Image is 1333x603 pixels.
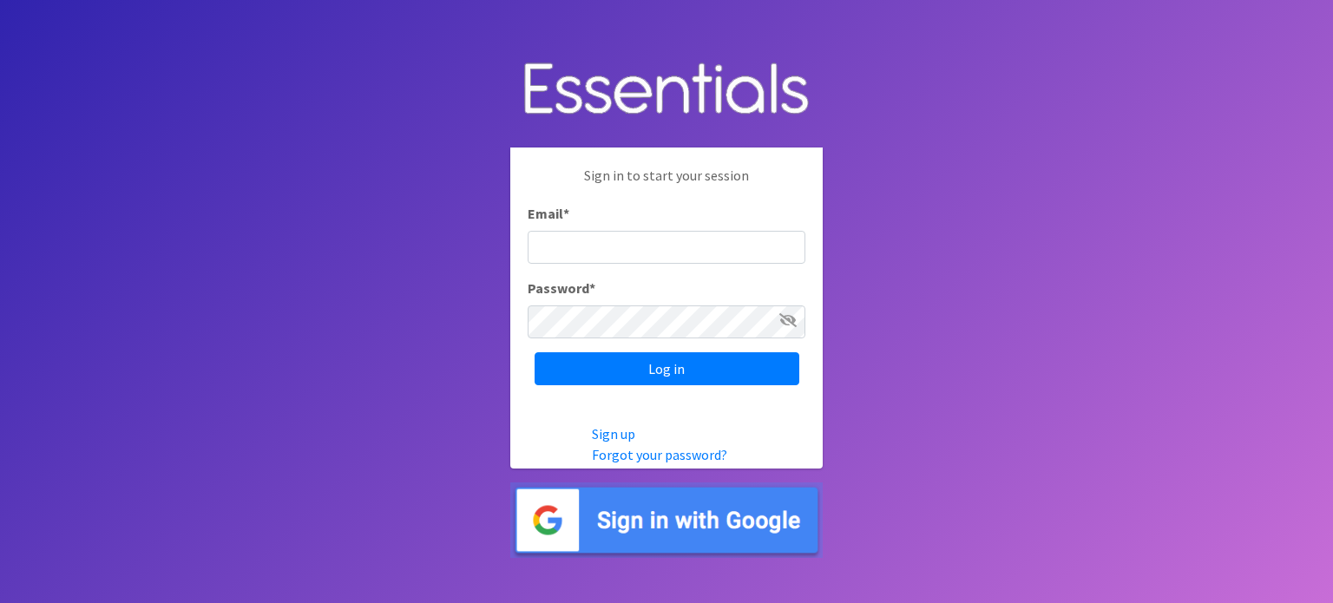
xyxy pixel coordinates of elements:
[528,278,595,298] label: Password
[589,279,595,297] abbr: required
[563,205,569,222] abbr: required
[510,45,823,134] img: Human Essentials
[592,425,635,442] a: Sign up
[528,203,569,224] label: Email
[535,352,799,385] input: Log in
[592,446,727,463] a: Forgot your password?
[528,165,805,203] p: Sign in to start your session
[510,482,823,558] img: Sign in with Google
